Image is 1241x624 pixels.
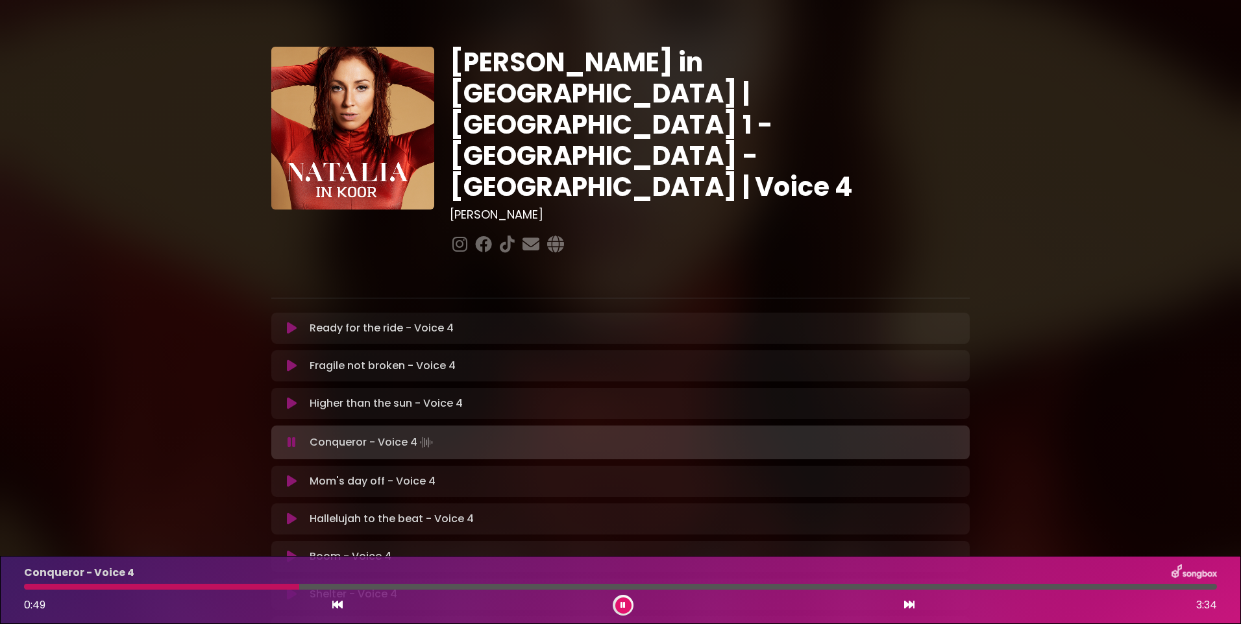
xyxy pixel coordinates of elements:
[1196,597,1217,613] span: 3:34
[417,433,436,451] img: waveform4.gif
[310,511,474,527] p: Hallelujah to the beat - Voice 4
[310,358,456,374] p: Fragile not broken - Voice 4
[310,396,463,411] p: Higher than the sun - Voice 4
[310,320,454,336] p: Ready for the ride - Voice 4
[1172,564,1217,581] img: songbox-logo-white.png
[310,549,391,564] p: Boom - Voice 4
[24,565,134,581] p: Conqueror - Voice 4
[310,474,436,489] p: Mom's day off - Voice 4
[24,597,45,612] span: 0:49
[450,47,970,202] h1: [PERSON_NAME] in [GEOGRAPHIC_DATA] | [GEOGRAPHIC_DATA] 1 - [GEOGRAPHIC_DATA] - [GEOGRAPHIC_DATA] ...
[310,433,436,451] p: Conqueror - Voice 4
[450,208,970,222] h3: [PERSON_NAME]
[271,47,434,210] img: YTVS25JmS9CLUqXqkEhs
